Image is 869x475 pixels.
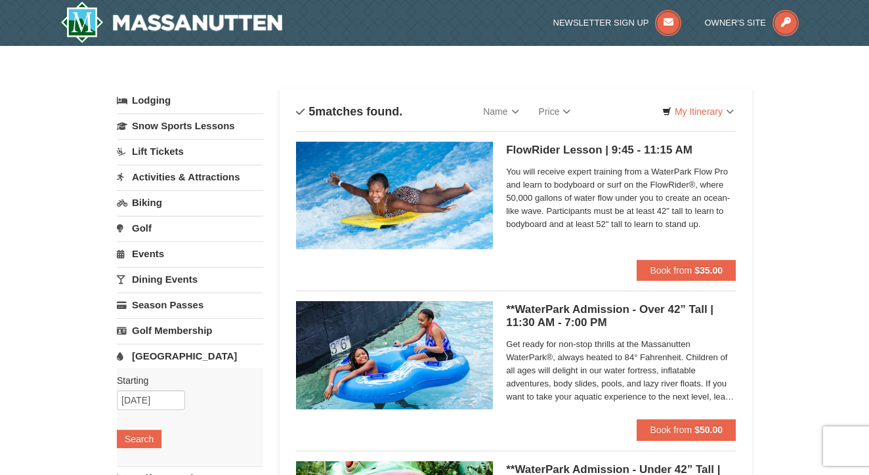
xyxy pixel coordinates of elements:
[117,139,263,163] a: Lift Tickets
[650,265,692,276] span: Book from
[296,142,493,249] img: 6619917-216-363963c7.jpg
[650,424,692,435] span: Book from
[637,260,736,281] button: Book from $35.00
[296,105,402,118] h4: matches found.
[60,1,282,43] img: Massanutten Resort Logo
[117,267,263,291] a: Dining Events
[654,102,742,121] a: My Itinerary
[117,216,263,240] a: Golf
[506,144,736,157] h5: FlowRider Lesson | 9:45 - 11:15 AM
[705,18,767,28] span: Owner's Site
[529,98,581,125] a: Price
[117,430,161,448] button: Search
[308,105,315,118] span: 5
[506,303,736,329] h5: **WaterPark Admission - Over 42” Tall | 11:30 AM - 7:00 PM
[473,98,528,125] a: Name
[60,1,282,43] a: Massanutten Resort
[117,165,263,189] a: Activities & Attractions
[705,18,799,28] a: Owner's Site
[506,338,736,403] span: Get ready for non-stop thrills at the Massanutten WaterPark®, always heated to 84° Fahrenheit. Ch...
[296,301,493,409] img: 6619917-720-80b70c28.jpg
[117,293,263,317] a: Season Passes
[117,374,253,387] label: Starting
[117,89,263,112] a: Lodging
[117,241,263,266] a: Events
[117,114,263,138] a: Snow Sports Lessons
[117,318,263,342] a: Golf Membership
[553,18,649,28] span: Newsletter Sign Up
[117,344,263,368] a: [GEOGRAPHIC_DATA]
[553,18,682,28] a: Newsletter Sign Up
[117,190,263,215] a: Biking
[637,419,736,440] button: Book from $50.00
[694,265,723,276] strong: $35.00
[694,424,723,435] strong: $50.00
[506,165,736,231] span: You will receive expert training from a WaterPark Flow Pro and learn to bodyboard or surf on the ...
